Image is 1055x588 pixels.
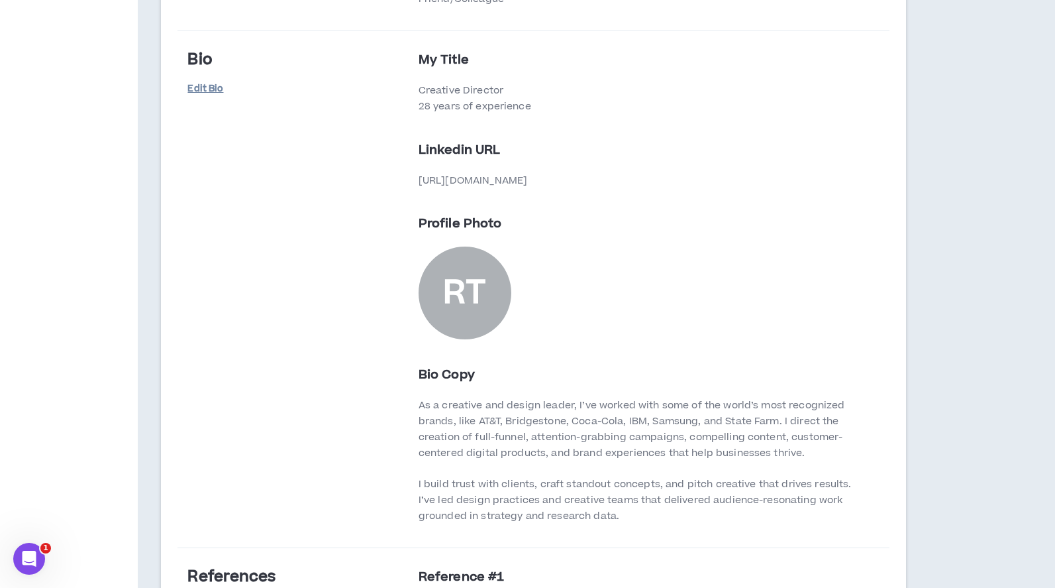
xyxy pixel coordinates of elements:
p: My Title [419,51,854,70]
p: Linkedin URL [419,141,854,160]
p: Creative Director 28 years of experience [419,83,854,115]
p: Bio Copy [419,366,854,384]
h3: References [187,568,276,587]
span: 1 [40,543,51,554]
p: Profile Photo [419,215,854,233]
p: Reference #1 [419,568,854,587]
div: Robert T. [419,247,511,339]
iframe: Intercom live chat [13,543,45,575]
div: RT [443,278,487,309]
a: Edit Bio [187,78,254,101]
h3: Bio [187,51,213,70]
p: [URL][DOMAIN_NAME] [419,173,854,189]
p: As a creative and design leader, I’ve worked with some of the world’s most recognized brands, lik... [419,398,854,524]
